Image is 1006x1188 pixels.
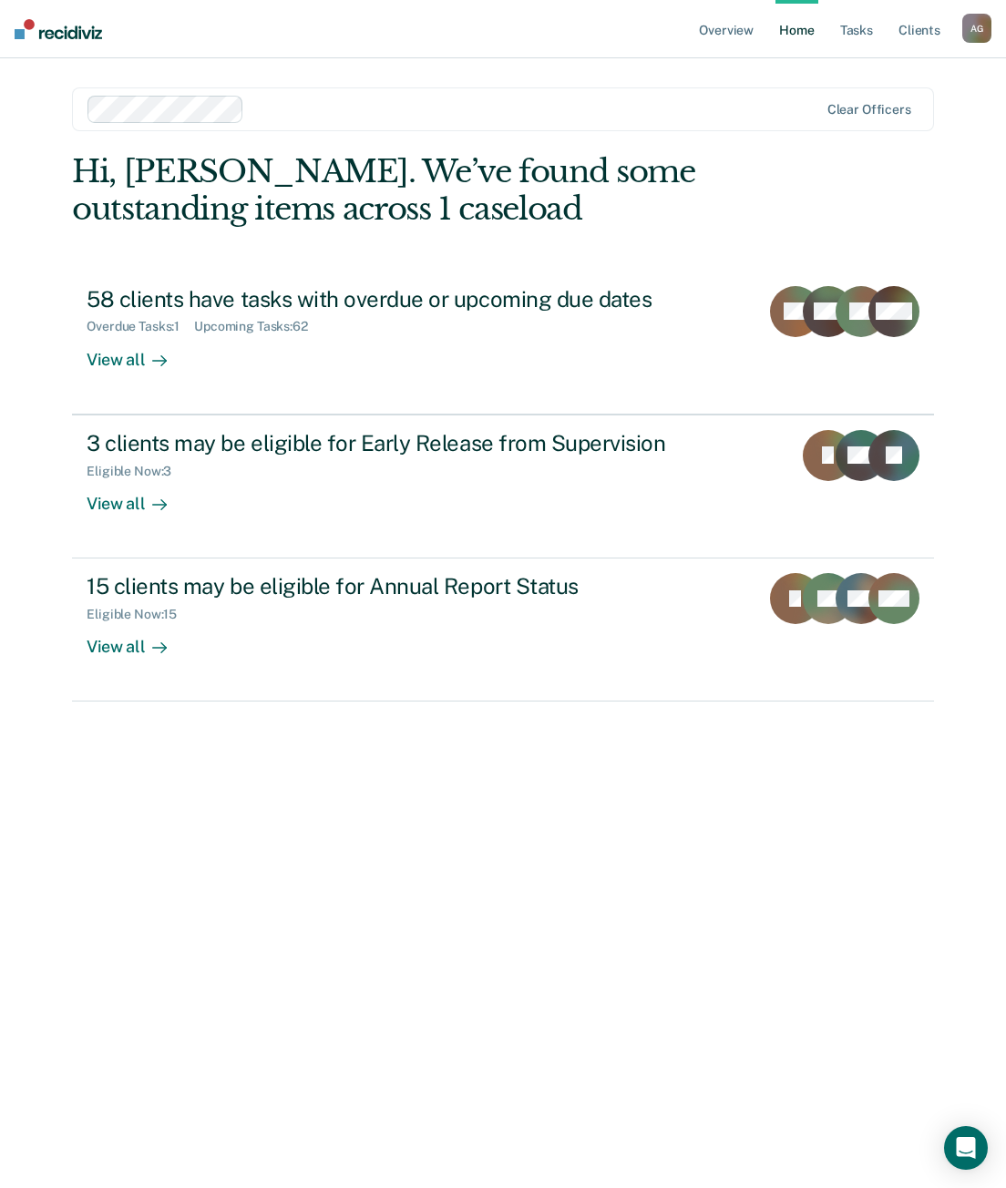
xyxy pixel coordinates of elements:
div: 3 clients may be eligible for Early Release from Supervision [87,430,726,456]
div: 58 clients have tasks with overdue or upcoming due dates [87,286,726,312]
div: 15 clients may be eligible for Annual Report Status [87,573,726,599]
button: AG [962,14,991,43]
div: Clear officers [827,102,911,118]
div: Eligible Now : 15 [87,607,191,622]
a: 15 clients may be eligible for Annual Report StatusEligible Now:15View all [72,558,934,702]
div: View all [87,622,189,658]
img: Recidiviz [15,19,102,39]
a: 3 clients may be eligible for Early Release from SupervisionEligible Now:3View all [72,415,934,558]
div: Eligible Now : 3 [87,464,186,479]
div: A G [962,14,991,43]
div: View all [87,334,189,370]
a: 58 clients have tasks with overdue or upcoming due datesOverdue Tasks:1Upcoming Tasks:62View all [72,271,934,415]
div: Overdue Tasks : 1 [87,319,194,334]
div: View all [87,478,189,514]
div: Hi, [PERSON_NAME]. We’ve found some outstanding items across 1 caseload [72,153,761,228]
div: Upcoming Tasks : 62 [194,319,323,334]
div: Open Intercom Messenger [944,1126,988,1170]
